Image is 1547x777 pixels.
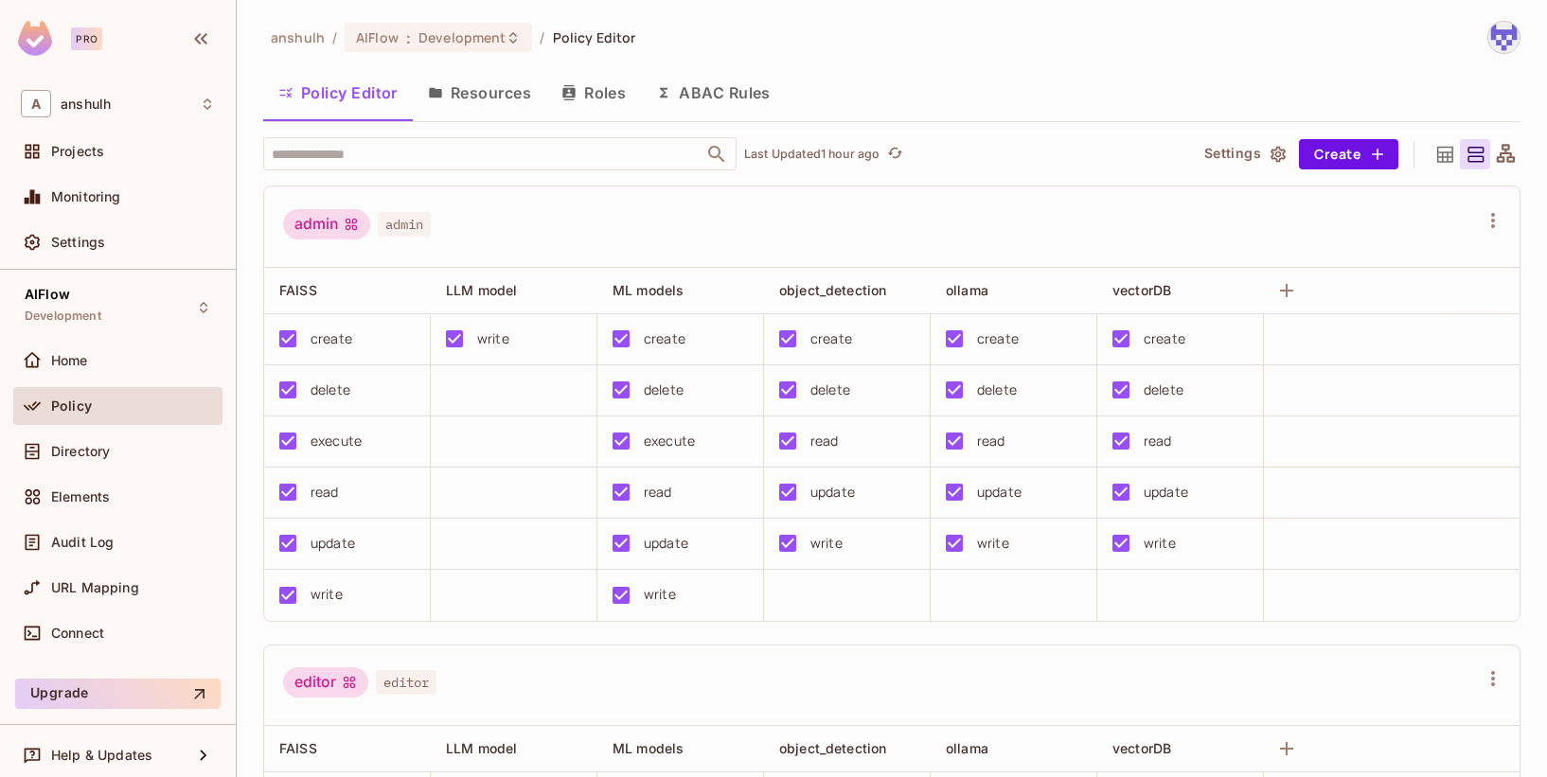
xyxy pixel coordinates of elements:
[51,353,88,368] span: Home
[51,189,121,204] span: Monitoring
[311,584,343,605] div: write
[613,740,684,756] span: ML models
[263,69,413,116] button: Policy Editor
[446,282,517,298] span: LLM model
[946,740,988,756] span: ollama
[887,145,903,164] span: refresh
[446,740,517,756] span: LLM model
[977,431,1005,451] div: read
[1144,380,1183,400] div: delete
[540,28,544,46] li: /
[15,679,221,709] button: Upgrade
[51,444,110,459] span: Directory
[977,533,1009,554] div: write
[744,147,880,162] p: Last Updated 1 hour ago
[1488,22,1520,53] img: anshulh.work@gmail.com
[644,482,672,503] div: read
[644,328,685,349] div: create
[376,670,436,695] span: editor
[477,328,509,349] div: write
[279,282,317,298] span: FAISS
[1144,533,1176,554] div: write
[810,380,850,400] div: delete
[1299,139,1398,169] button: Create
[51,580,139,595] span: URL Mapping
[271,28,325,46] span: the active workspace
[880,143,906,166] span: Click to refresh data
[810,431,839,451] div: read
[1112,740,1171,756] span: vectorDB
[613,282,684,298] span: ML models
[311,380,350,400] div: delete
[71,27,102,50] div: Pro
[977,482,1022,503] div: update
[946,282,988,298] span: ollama
[51,144,104,159] span: Projects
[1144,431,1172,451] div: read
[51,235,105,250] span: Settings
[641,69,786,116] button: ABAC Rules
[18,21,52,56] img: SReyMgAAAABJRU5ErkJggg==
[703,141,730,168] button: Open
[810,533,843,554] div: write
[311,431,362,451] div: execute
[977,328,1019,349] div: create
[644,584,676,605] div: write
[405,30,412,45] span: :
[1144,328,1185,349] div: create
[279,740,317,756] span: FAISS
[25,309,101,324] span: Development
[413,69,546,116] button: Resources
[553,28,636,46] span: Policy Editor
[283,209,370,239] div: admin
[779,740,886,756] span: object_detection
[1144,482,1188,503] div: update
[644,431,695,451] div: execute
[51,748,152,763] span: Help & Updates
[546,69,641,116] button: Roles
[311,328,352,349] div: create
[644,380,684,400] div: delete
[1112,282,1171,298] span: vectorDB
[51,398,92,414] span: Policy
[418,28,506,46] span: Development
[1197,139,1291,169] button: Settings
[25,287,70,302] span: AIFlow
[51,535,114,550] span: Audit Log
[332,28,337,46] li: /
[810,482,855,503] div: update
[810,328,852,349] div: create
[21,90,51,117] span: A
[883,143,906,166] button: refresh
[61,97,111,112] span: Workspace: anshulh
[51,489,110,504] span: Elements
[977,380,1017,400] div: delete
[378,212,431,237] span: admin
[644,533,688,554] div: update
[311,533,355,554] div: update
[311,482,339,503] div: read
[51,626,104,641] span: Connect
[356,28,399,46] span: AIFlow
[283,667,368,698] div: editor
[779,282,886,298] span: object_detection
